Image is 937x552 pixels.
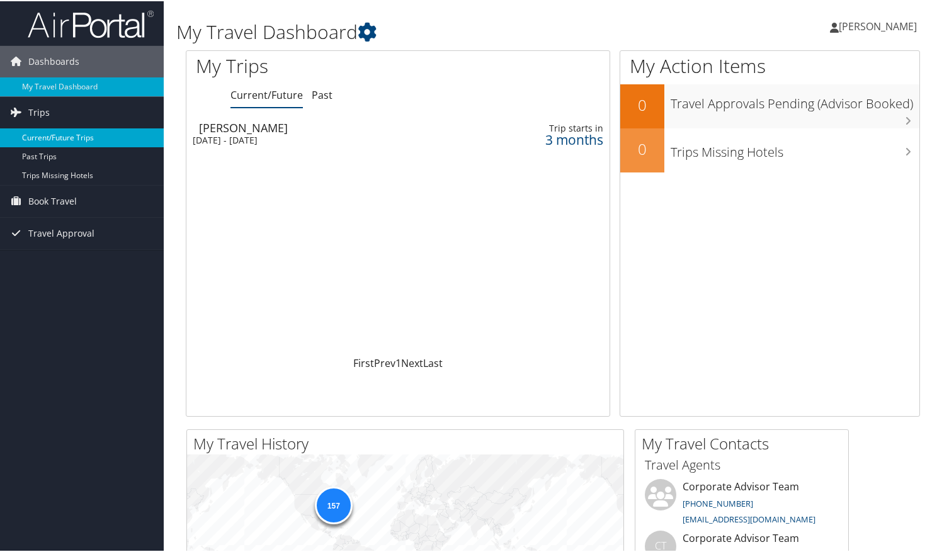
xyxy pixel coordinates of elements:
div: 157 [314,485,352,523]
span: Travel Approval [28,217,94,248]
div: Trip starts in [500,121,603,133]
div: [PERSON_NAME] [199,121,458,132]
a: 1 [395,355,401,369]
a: [PHONE_NUMBER] [683,497,753,508]
h3: Travel Approvals Pending (Advisor Booked) [671,87,919,111]
h1: My Trips [196,52,424,78]
a: Current/Future [230,87,303,101]
a: 0Travel Approvals Pending (Advisor Booked) [620,83,919,127]
h3: Trips Missing Hotels [671,136,919,160]
div: [DATE] - [DATE] [193,133,452,145]
span: [PERSON_NAME] [839,18,917,32]
a: First [353,355,374,369]
h3: Travel Agents [645,455,839,473]
span: Book Travel [28,184,77,216]
a: Last [423,355,443,369]
h1: My Travel Dashboard [176,18,678,44]
span: Dashboards [28,45,79,76]
h2: 0 [620,137,664,159]
a: Prev [374,355,395,369]
a: [PERSON_NAME] [830,6,929,44]
a: [EMAIL_ADDRESS][DOMAIN_NAME] [683,512,815,524]
a: Next [401,355,423,369]
div: 3 months [500,133,603,144]
img: airportal-logo.png [28,8,154,38]
a: Past [312,87,332,101]
h2: 0 [620,93,664,115]
h2: My Travel Contacts [642,432,848,453]
h2: My Travel History [193,432,623,453]
a: 0Trips Missing Hotels [620,127,919,171]
li: Corporate Advisor Team [639,478,845,529]
h1: My Action Items [620,52,919,78]
span: Trips [28,96,50,127]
